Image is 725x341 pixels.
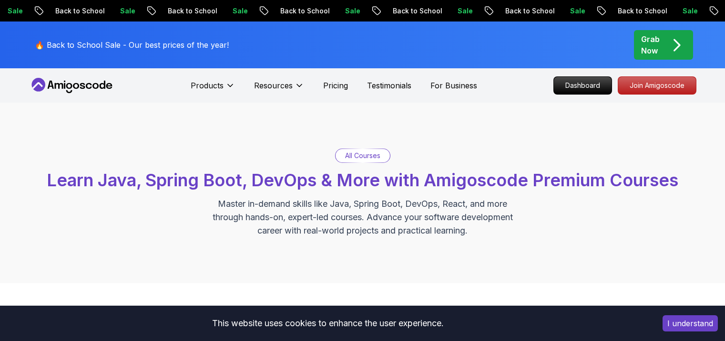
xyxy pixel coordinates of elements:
p: Sale [641,6,671,16]
a: For Business [430,80,477,91]
p: Sale [303,6,334,16]
p: Grab Now [641,33,660,56]
p: Sale [191,6,221,16]
p: Products [191,80,224,91]
p: Resources [254,80,293,91]
p: Back to School [126,6,191,16]
span: Learn Java, Spring Boot, DevOps & More with Amigoscode Premium Courses [47,170,678,191]
p: Dashboard [554,77,612,94]
p: Back to School [576,6,641,16]
p: Back to School [463,6,528,16]
a: Join Amigoscode [618,76,696,95]
p: Sale [78,6,109,16]
a: Pricing [323,80,348,91]
p: Sale [416,6,446,16]
p: All Courses [345,151,380,160]
p: Back to School [13,6,78,16]
a: Dashboard [553,76,612,95]
button: Resources [254,80,304,99]
button: Products [191,80,235,99]
p: Sale [528,6,559,16]
button: Accept cookies [663,315,718,331]
p: 🔥 Back to School Sale - Our best prices of the year! [35,39,229,51]
div: This website uses cookies to enhance the user experience. [7,313,648,334]
p: Join Amigoscode [618,77,696,94]
p: Back to School [351,6,416,16]
p: Master in-demand skills like Java, Spring Boot, DevOps, React, and more through hands-on, expert-... [203,197,523,237]
p: Back to School [238,6,303,16]
a: Testimonials [367,80,411,91]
